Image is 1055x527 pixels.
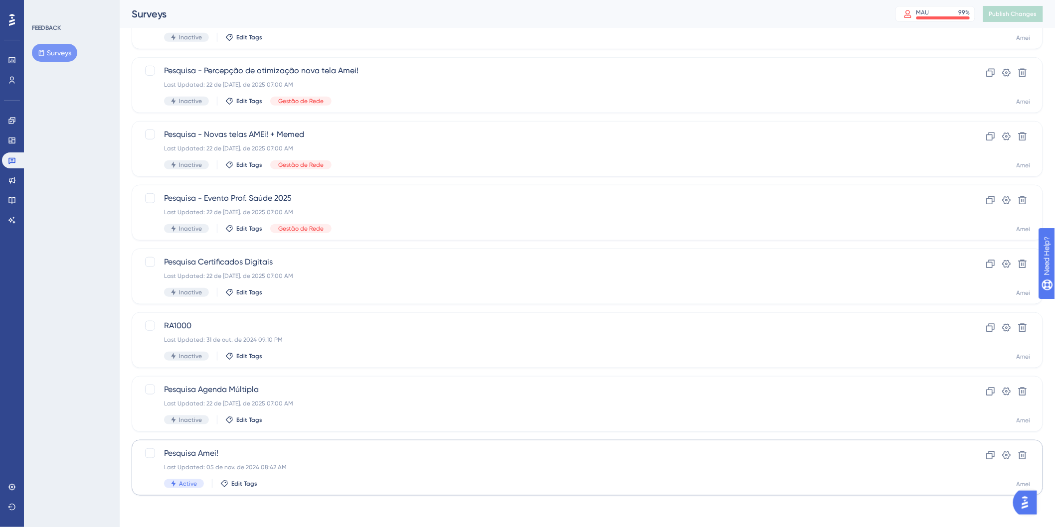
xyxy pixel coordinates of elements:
span: Pesquisa Amei! [164,447,931,459]
span: Pesquisa - Evento Prof. Saúde 2025 [164,192,931,204]
div: Last Updated: 05 de nov. de 2024 08:42 AM [164,463,931,471]
span: Pesquisa Agenda Múltipla [164,384,931,395]
span: Gestão de Rede [278,225,324,233]
span: Inactive [179,33,202,41]
span: Pesquisa - Novas telas AMEi! + Memed [164,129,931,140]
div: Surveys [132,7,871,21]
span: Publish Changes [989,10,1037,18]
div: MAU [916,8,929,16]
button: Surveys [32,44,77,62]
span: Pesquisa Certificados Digitais [164,256,931,268]
span: Inactive [179,416,202,424]
div: Last Updated: 31 de out. de 2024 09:10 PM [164,336,931,344]
div: Amei [1017,289,1031,297]
span: Edit Tags [236,33,262,41]
button: Edit Tags [225,161,262,169]
div: Amei [1017,98,1031,106]
div: 99 % [959,8,970,16]
iframe: UserGuiding AI Assistant Launcher [1013,488,1043,518]
div: Amei [1017,225,1031,233]
span: Edit Tags [236,416,262,424]
button: Publish Changes [983,6,1043,22]
span: Edit Tags [236,352,262,360]
div: Last Updated: 22 de [DATE]. de 2025 07:00 AM [164,81,931,89]
span: Pesquisa - Percepção de otimização nova tela Amei! [164,65,931,77]
span: Edit Tags [236,97,262,105]
span: Inactive [179,288,202,296]
span: Inactive [179,352,202,360]
span: Inactive [179,225,202,233]
span: Inactive [179,161,202,169]
div: Amei [1017,34,1031,42]
span: Need Help? [23,2,62,14]
div: Last Updated: 22 de [DATE]. de 2025 07:00 AM [164,208,931,216]
span: Edit Tags [236,161,262,169]
span: Active [179,480,197,488]
div: FEEDBACK [32,24,61,32]
span: RA1000 [164,320,931,332]
button: Edit Tags [225,416,262,424]
button: Edit Tags [220,480,257,488]
div: Last Updated: 22 de [DATE]. de 2025 07:00 AM [164,399,931,407]
span: Inactive [179,97,202,105]
button: Edit Tags [225,288,262,296]
span: Edit Tags [231,480,257,488]
span: Edit Tags [236,225,262,233]
div: Amei [1017,161,1031,169]
div: Last Updated: 22 de [DATE]. de 2025 07:00 AM [164,144,931,152]
div: Last Updated: 22 de [DATE]. de 2025 07:00 AM [164,272,931,280]
button: Edit Tags [225,97,262,105]
button: Edit Tags [225,33,262,41]
div: Amei [1017,353,1031,361]
div: Amei [1017,480,1031,488]
div: Amei [1017,416,1031,424]
span: Gestão de Rede [278,97,324,105]
span: Gestão de Rede [278,161,324,169]
button: Edit Tags [225,352,262,360]
span: Edit Tags [236,288,262,296]
button: Edit Tags [225,225,262,233]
